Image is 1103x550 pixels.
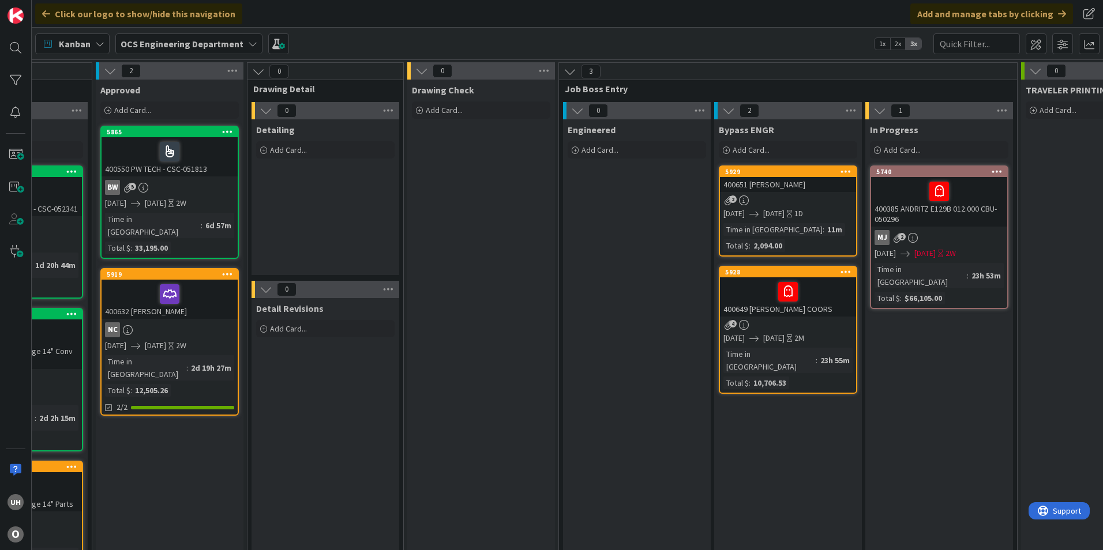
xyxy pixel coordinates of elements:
[105,213,201,238] div: Time in [GEOGRAPHIC_DATA]
[902,292,945,304] div: $66,105.00
[1046,64,1066,78] span: 0
[188,361,234,374] div: 2d 19h 27m
[719,124,774,135] span: Bypass ENGR
[723,239,749,252] div: Total $
[117,401,127,413] span: 2/2
[723,376,749,389] div: Total $
[121,64,141,78] span: 2
[102,180,238,195] div: BW
[202,219,234,232] div: 6d 57m
[36,412,78,424] div: 2d 2h 15m
[875,263,967,288] div: Time in [GEOGRAPHIC_DATA]
[720,267,856,317] div: 5928400649 [PERSON_NAME] COORS
[933,33,1020,54] input: Quick Filter...
[105,322,120,337] div: NC
[723,223,823,236] div: Time in [GEOGRAPHIC_DATA]
[900,292,902,304] span: :
[581,65,601,78] span: 3
[725,168,856,176] div: 5929
[277,282,297,296] span: 0
[129,183,136,190] span: 5
[794,332,804,344] div: 2M
[824,223,845,236] div: 11m
[870,124,918,135] span: In Progress
[130,242,132,254] span: :
[946,247,956,259] div: 2W
[720,167,856,177] div: 5929
[729,320,737,327] span: 4
[817,354,853,367] div: 23h 55m
[816,354,817,367] span: :
[102,127,238,137] div: 5865
[891,104,910,118] span: 1
[107,128,238,136] div: 5865
[720,277,856,317] div: 400649 [PERSON_NAME] COORS
[725,268,856,276] div: 5928
[35,412,36,424] span: :
[568,124,616,135] span: Engineered
[870,165,1008,309] a: 5740400385 ANDRITZ E129B 012.000 CBU- 050296MJ[DATE][DATE]2WTime in [GEOGRAPHIC_DATA]:23h 53mTota...
[105,355,186,381] div: Time in [GEOGRAPHIC_DATA]
[871,230,1007,245] div: MJ
[107,270,238,278] div: 5919
[176,340,186,352] div: 2W
[875,247,896,259] span: [DATE]
[1040,105,1076,115] span: Add Card...
[876,168,1007,176] div: 5740
[720,267,856,277] div: 5928
[256,124,295,135] span: Detailing
[132,384,171,397] div: 12,505.26
[719,165,857,257] a: 5929400651 [PERSON_NAME][DATE][DATE]1DTime in [GEOGRAPHIC_DATA]:11mTotal $:2,094.00
[719,266,857,394] a: 5928400649 [PERSON_NAME] COORS[DATE][DATE]2MTime in [GEOGRAPHIC_DATA]:23h 55mTotal $:10,706.53
[967,269,969,282] span: :
[763,332,785,344] span: [DATE]
[253,83,389,95] span: Drawing Detail
[733,145,770,155] span: Add Card...
[130,384,132,397] span: :
[201,219,202,232] span: :
[433,64,452,78] span: 0
[132,242,171,254] div: 33,195.00
[121,38,243,50] b: OCS Engineering Department
[35,3,242,24] div: Click our logo to show/hide this navigation
[890,38,906,50] span: 2x
[270,323,307,334] span: Add Card...
[565,83,1003,95] span: Job Boss Entry
[105,242,130,254] div: Total $
[145,340,166,352] span: [DATE]
[763,208,785,220] span: [DATE]
[105,180,120,195] div: BW
[412,84,474,96] span: Drawing Check
[32,259,78,272] div: 1d 20h 44m
[426,105,463,115] span: Add Card...
[723,208,745,220] span: [DATE]
[910,3,1073,24] div: Add and manage tabs by clicking
[102,127,238,176] div: 5865400550 PW TECH - CSC-051813
[875,230,890,245] div: MJ
[588,104,608,118] span: 0
[729,195,737,203] span: 2
[871,167,1007,177] div: 5740
[24,2,52,16] span: Support
[581,145,618,155] span: Add Card...
[269,65,289,78] span: 0
[7,494,24,510] div: uh
[100,268,239,416] a: 5919400632 [PERSON_NAME]NC[DATE][DATE]2WTime in [GEOGRAPHIC_DATA]:2d 19h 27mTotal $:12,505.262/2
[875,38,890,50] span: 1x
[871,167,1007,227] div: 5740400385 ANDRITZ E129B 012.000 CBU- 050296
[823,223,824,236] span: :
[723,348,816,373] div: Time in [GEOGRAPHIC_DATA]
[102,269,238,280] div: 5919
[723,332,745,344] span: [DATE]
[105,197,126,209] span: [DATE]
[871,177,1007,227] div: 400385 ANDRITZ E129B 012.000 CBU- 050296
[749,239,751,252] span: :
[186,361,188,374] span: :
[749,376,751,389] span: :
[884,145,921,155] span: Add Card...
[969,269,1004,282] div: 23h 53m
[59,37,91,51] span: Kanban
[176,197,186,209] div: 2W
[720,167,856,192] div: 5929400651 [PERSON_NAME]
[740,104,759,118] span: 2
